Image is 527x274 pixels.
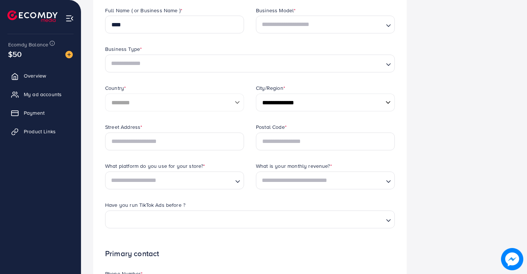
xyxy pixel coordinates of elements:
span: Product Links [24,128,56,135]
h1: Primary contact [105,249,395,258]
input: Search for option [259,18,383,32]
span: Overview [24,72,46,79]
img: menu [65,14,74,23]
img: image [502,249,523,270]
a: Overview [6,68,75,83]
label: Country [105,84,126,92]
label: Business Type [105,45,142,53]
input: Search for option [108,57,383,71]
label: Business Model [256,7,296,14]
a: Product Links [6,124,75,139]
label: What is your monthly revenue? [256,162,332,170]
span: My ad accounts [24,91,62,98]
input: Search for option [108,173,232,187]
span: Payment [24,109,45,117]
div: Search for option [256,16,395,33]
a: Payment [6,105,75,120]
label: Full Name ( or Business Name ) [105,7,182,14]
div: Search for option [105,172,244,189]
div: Search for option [105,211,395,228]
label: City/Region [256,84,285,92]
label: Have you run TikTok Ads before ? [105,201,185,209]
img: logo [7,10,58,22]
img: image [65,51,73,58]
span: Ecomdy Balance [8,41,48,48]
input: Search for option [113,212,383,226]
label: Street Address [105,123,142,131]
input: Search for option [259,173,383,187]
a: My ad accounts [6,87,75,102]
label: What platform do you use for your store? [105,162,205,170]
div: Search for option [105,55,395,72]
span: $50 [8,49,22,59]
div: Search for option [256,172,395,189]
label: Postal Code [256,123,287,131]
